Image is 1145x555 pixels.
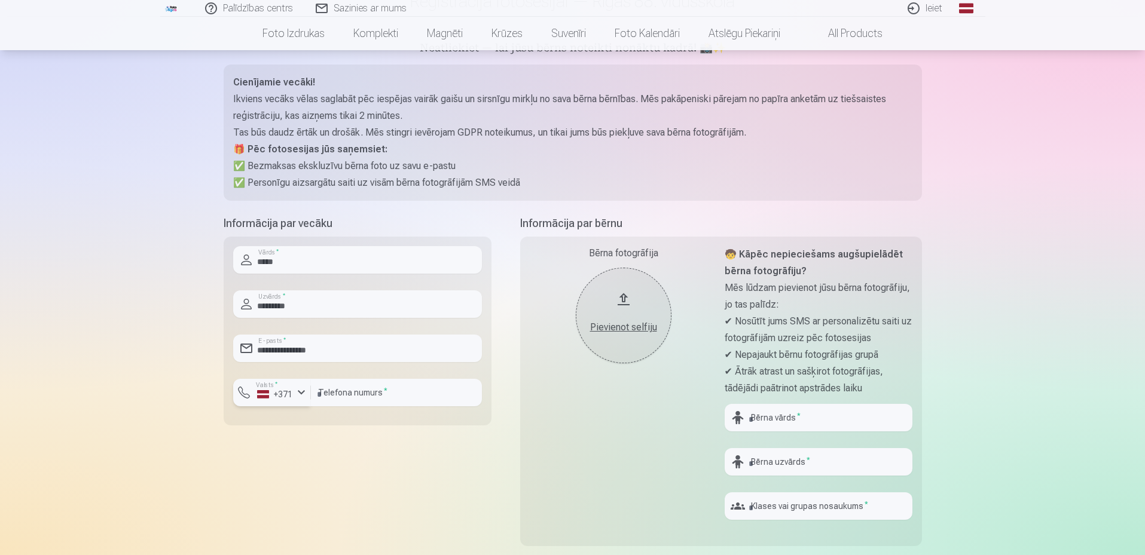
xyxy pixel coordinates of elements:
a: Atslēgu piekariņi [694,17,795,50]
a: Komplekti [339,17,413,50]
label: Valsts [252,381,282,390]
h5: Informācija par vecāku [224,215,491,232]
button: Pievienot selfiju [576,268,671,363]
a: All products [795,17,897,50]
div: +371 [257,388,293,400]
p: ✔ Nosūtīt jums SMS ar personalizētu saiti uz fotogrāfijām uzreiz pēc fotosesijas [725,313,912,347]
a: Krūzes [477,17,537,50]
p: ✔ Ātrāk atrast un sašķirot fotogrāfijas, tādējādi paātrinot apstrādes laiku [725,363,912,397]
button: Valsts*+371 [233,379,311,406]
p: Tas būs daudz ērtāk un drošāk. Mēs stingri ievērojam GDPR noteikumus, un tikai jums būs piekļuve ... [233,124,912,141]
strong: Cienījamie vecāki! [233,76,315,88]
div: Bērna fotogrāfija [530,246,717,260]
a: Magnēti [413,17,477,50]
div: Pievienot selfiju [588,320,659,335]
p: ✅ Personīgu aizsargātu saiti uz visām bērna fotogrāfijām SMS veidā [233,174,912,191]
h5: Informācija par bērnu [520,215,922,232]
p: Mēs lūdzam pievienot jūsu bērna fotogrāfiju, jo tas palīdz: [725,280,912,313]
p: ✔ Nepajaukt bērnu fotogrāfijas grupā [725,347,912,363]
strong: 🧒 Kāpēc nepieciešams augšupielādēt bērna fotogrāfiju? [725,249,903,277]
a: Foto kalendāri [600,17,694,50]
p: Ikviens vecāks vēlas saglabāt pēc iespējas vairāk gaišu un sirsnīgu mirkļu no sava bērna bērnības... [233,91,912,124]
a: Foto izdrukas [248,17,339,50]
p: ✅ Bezmaksas ekskluzīvu bērna foto uz savu e-pastu [233,158,912,174]
a: Suvenīri [537,17,600,50]
img: /fa1 [165,5,178,12]
strong: 🎁 Pēc fotosesijas jūs saņemsiet: [233,143,387,155]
